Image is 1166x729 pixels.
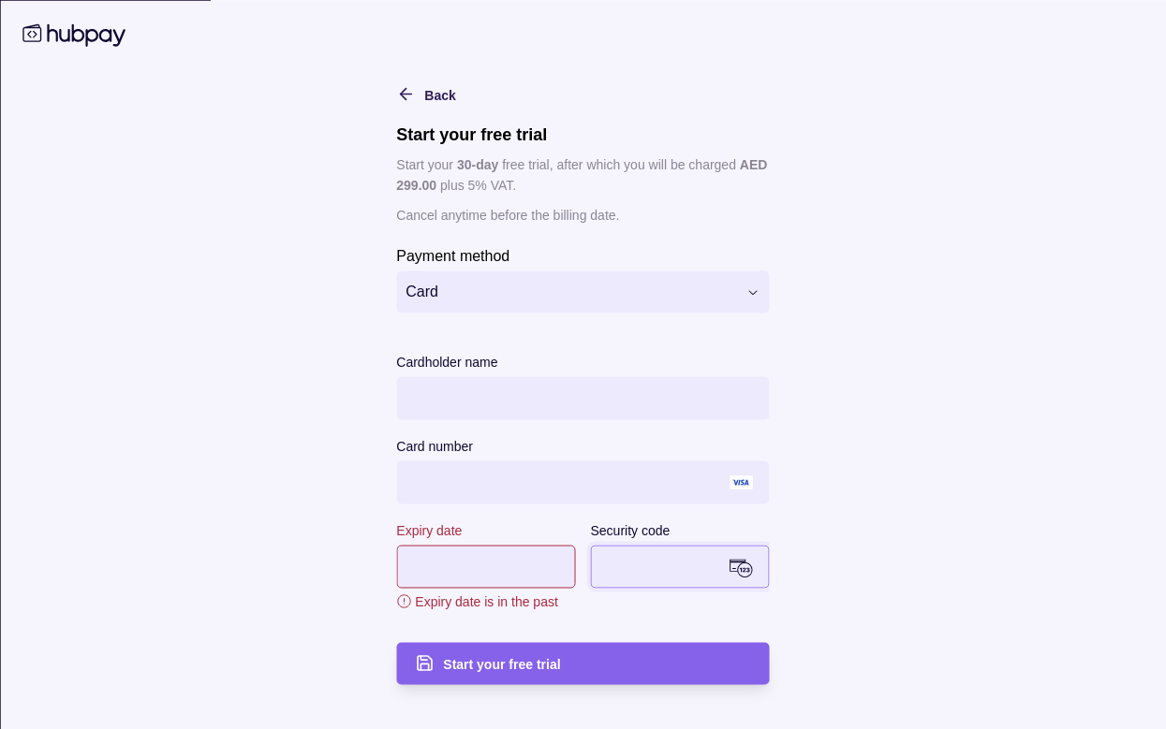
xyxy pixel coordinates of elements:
button: Start your free trial [396,642,769,684]
button: Back [396,82,455,105]
label: Card number [396,434,473,457]
p: Start your free trial, after which you will be charged plus 5% VAT. [396,153,769,195]
span: Expiry date - Expiry date is in the past [415,591,558,610]
label: Payment method [396,243,509,266]
label: Expiry date [396,518,462,541]
label: Cardholder name [396,350,497,372]
h1: Start your free trial [396,124,769,144]
p: Cancel anytime before the billing date. [396,204,769,225]
span: Back [424,87,455,102]
span: Start your free trial [443,657,560,672]
p: Payment method [396,247,509,263]
p: 30 -day [457,156,498,171]
span: Expiry date is in the past [415,591,558,610]
label: Security code [591,518,671,541]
